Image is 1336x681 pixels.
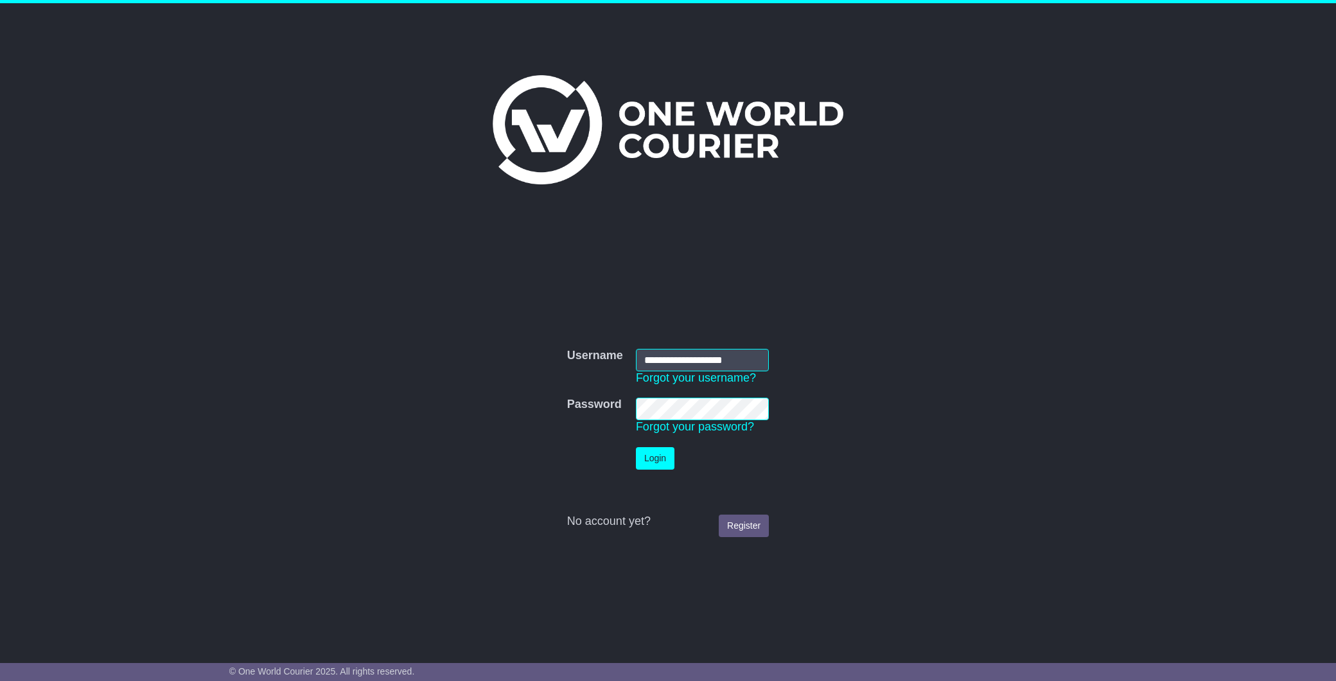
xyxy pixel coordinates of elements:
label: Username [567,349,623,363]
button: Login [636,447,674,470]
label: Password [567,398,622,412]
img: One World [493,75,843,184]
span: © One World Courier 2025. All rights reserved. [229,666,415,677]
div: No account yet? [567,515,769,529]
a: Forgot your username? [636,371,756,384]
a: Register [719,515,769,537]
a: Forgot your password? [636,420,754,433]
